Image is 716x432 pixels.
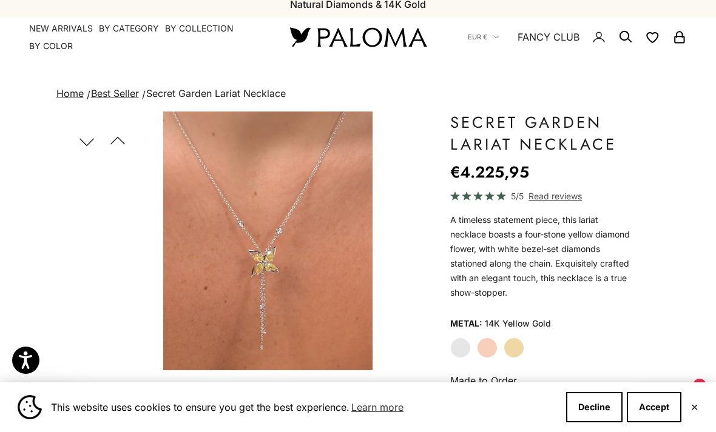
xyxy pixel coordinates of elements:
[627,392,681,422] button: Accept
[18,395,42,419] img: Cookie banner
[450,314,482,333] legend: Metal:
[350,398,405,416] a: Learn more
[468,32,499,42] button: EUR €
[29,40,73,52] summary: By Color
[165,22,234,35] summary: By Collection
[91,87,139,99] a: Best Seller
[29,22,93,35] a: NEW ARRIVALS
[54,85,663,102] nav: breadcrumbs
[529,189,582,203] span: Read reviews
[450,189,632,203] a: 5/5 Read reviews
[566,392,623,422] button: Decline
[163,111,373,370] div: Item 5 of 16
[450,213,632,300] div: A timeless statement piece, this lariat necklace boasts a four-stone yellow diamond flower, with ...
[146,87,286,99] span: Secret Garden Lariat Necklace
[450,160,529,184] sale-price: €4.225,95
[99,22,159,35] summary: By Category
[163,111,373,370] video: #YellowGold #RoseGold #WhiteGold
[56,87,84,99] a: Home
[511,189,524,203] span: 5/5
[450,373,632,388] p: Made to Order
[468,18,687,56] nav: Secondary navigation
[485,314,551,333] variant-option-value: 14K Yellow Gold
[518,29,579,45] a: FANCY CLUB
[450,111,632,155] h1: Secret Garden Lariat Necklace
[51,398,556,416] span: This website uses cookies to ensure you get the best experience.
[691,404,698,411] button: Close
[29,22,261,52] nav: Primary navigation
[468,32,487,42] span: EUR €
